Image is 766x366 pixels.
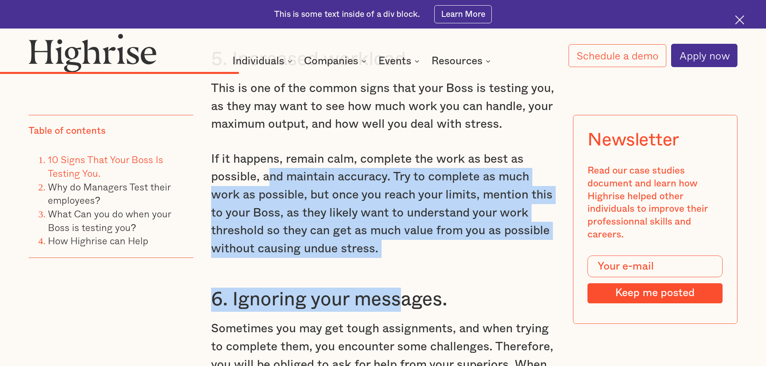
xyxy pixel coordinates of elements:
[48,179,170,207] a: Why do Managers Test their employees?
[378,56,411,66] div: Events
[587,165,723,241] div: Read our case studies document and learn how Highrise helped other individuals to improve their p...
[211,80,555,133] p: This is one of the common signs that your Boss is testing you, as they may want to see how much w...
[232,56,295,66] div: Individuals
[735,15,744,25] img: Cross icon
[587,129,679,150] div: Newsletter
[434,5,492,23] a: Learn More
[587,283,723,303] input: Keep me posted
[431,56,493,66] div: Resources
[304,56,358,66] div: Companies
[378,56,422,66] div: Events
[48,152,163,180] a: 10 Signs That Your Boss Is Testing You.
[569,44,667,67] a: Schedule a demo
[431,56,483,66] div: Resources
[29,33,156,72] img: Highrise logo
[587,256,723,277] input: Your e-mail
[29,125,106,138] div: Table of contents
[671,44,737,67] a: Apply now
[274,9,420,20] div: This is some text inside of a div block.
[48,206,171,235] a: What Can you do when your Boss is testing you?
[211,150,555,258] p: If it happens, remain calm, complete the work as best as possible, and maintain accuracy. Try to ...
[587,256,723,303] form: Modal Form
[232,56,284,66] div: Individuals
[304,56,369,66] div: Companies
[211,288,555,312] h3: 6. Ignoring your messages.
[48,233,148,248] a: How Highrise can Help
